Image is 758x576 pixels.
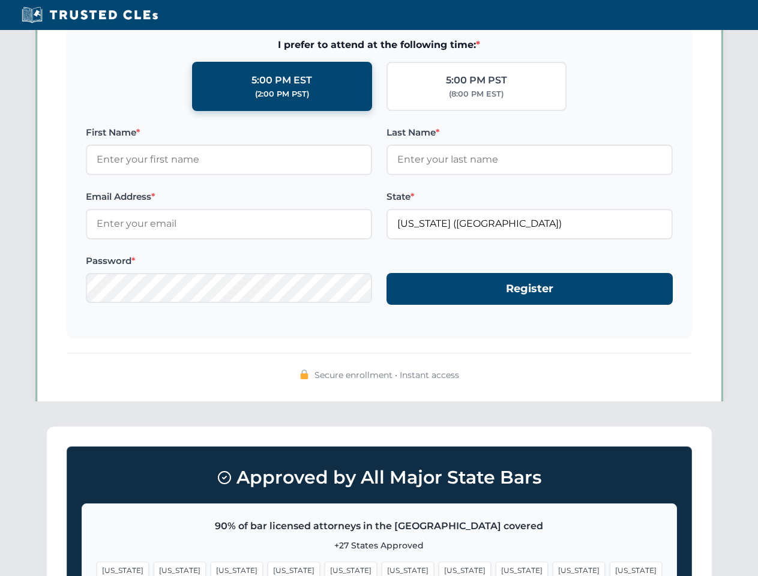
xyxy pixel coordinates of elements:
[387,273,673,305] button: Register
[387,190,673,204] label: State
[86,209,372,239] input: Enter your email
[18,6,161,24] img: Trusted CLEs
[97,518,662,534] p: 90% of bar licensed attorneys in the [GEOGRAPHIC_DATA] covered
[387,209,673,239] input: Florida (FL)
[86,254,372,268] label: Password
[86,125,372,140] label: First Name
[251,73,312,88] div: 5:00 PM EST
[314,368,459,382] span: Secure enrollment • Instant access
[86,145,372,175] input: Enter your first name
[446,73,507,88] div: 5:00 PM PST
[86,190,372,204] label: Email Address
[449,88,504,100] div: (8:00 PM EST)
[299,370,309,379] img: 🔒
[86,37,673,53] span: I prefer to attend at the following time:
[82,461,677,494] h3: Approved by All Major State Bars
[255,88,309,100] div: (2:00 PM PST)
[97,539,662,552] p: +27 States Approved
[387,125,673,140] label: Last Name
[387,145,673,175] input: Enter your last name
